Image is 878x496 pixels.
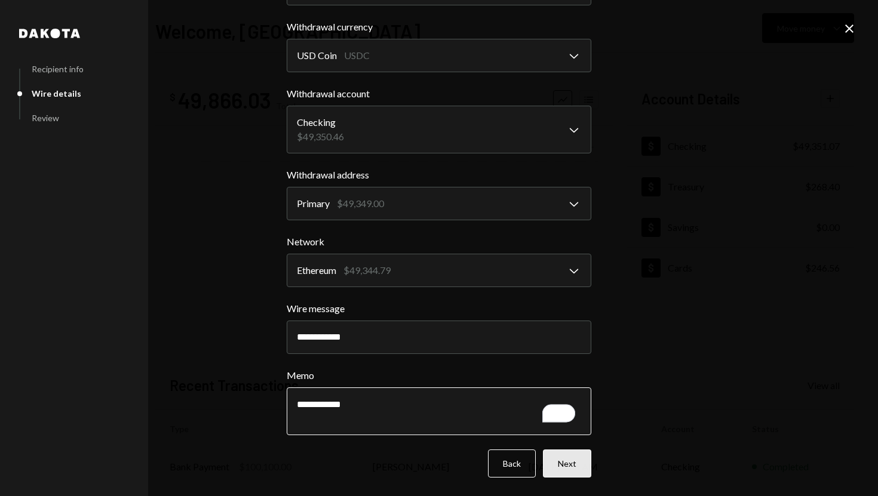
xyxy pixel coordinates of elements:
[488,449,536,477] button: Back
[287,254,591,287] button: Network
[287,20,591,34] label: Withdrawal currency
[287,87,591,101] label: Withdrawal account
[32,64,84,74] div: Recipient info
[287,235,591,249] label: Network
[337,196,384,211] div: $49,349.00
[344,48,370,63] div: USDC
[287,106,591,153] button: Withdrawal account
[287,368,591,383] label: Memo
[287,187,591,220] button: Withdrawal address
[32,113,59,123] div: Review
[543,449,591,477] button: Next
[343,263,391,278] div: $49,344.79
[287,168,591,182] label: Withdrawal address
[287,39,591,72] button: Withdrawal currency
[32,88,81,98] div: Wire details
[287,387,591,435] textarea: To enrich screen reader interactions, please activate Accessibility in Grammarly extension settings
[287,301,591,316] label: Wire message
